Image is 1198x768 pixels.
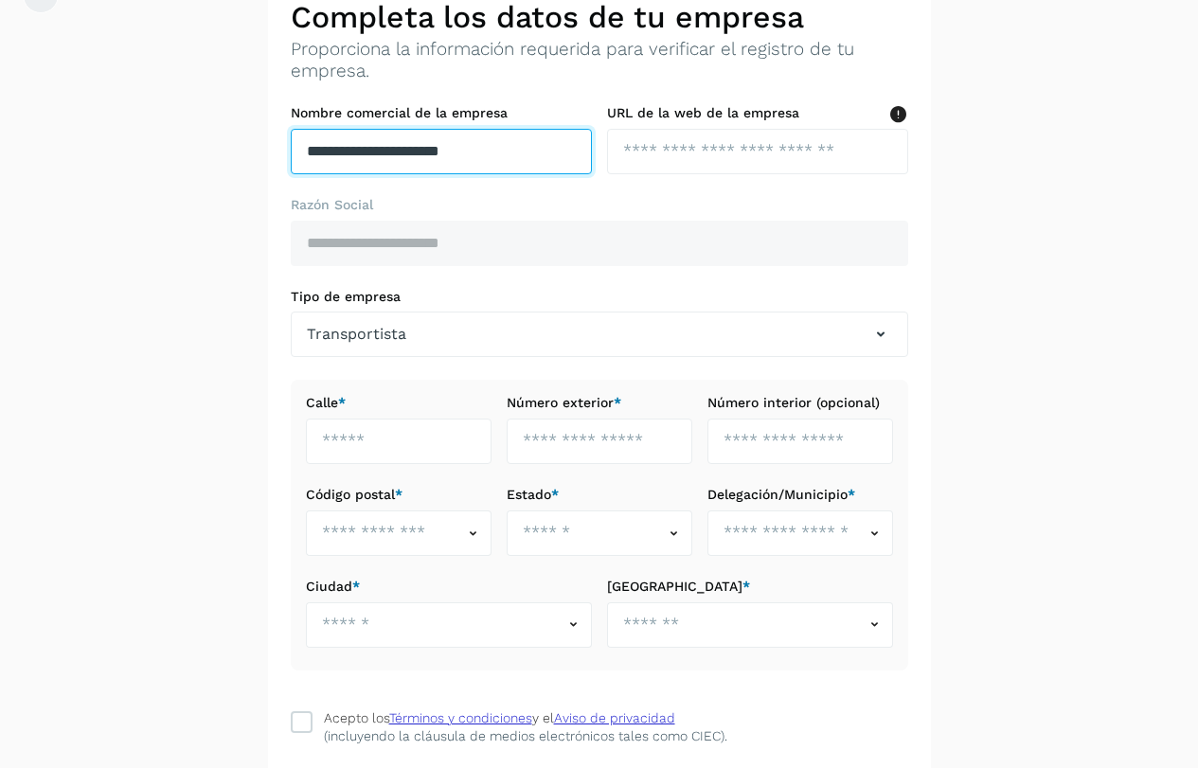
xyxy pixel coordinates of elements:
label: Ciudad [306,579,592,595]
p: Proporciona la información requerida para verificar el registro de tu empresa. [291,39,908,82]
label: Calle [306,395,492,411]
label: Nombre comercial de la empresa [291,105,592,121]
label: Número exterior [507,395,692,411]
label: Estado [507,487,692,503]
label: Número interior (opcional) [707,395,893,411]
label: Tipo de empresa [291,289,908,305]
label: Razón Social [291,197,908,213]
label: URL de la web de la empresa [607,105,908,121]
label: [GEOGRAPHIC_DATA] [607,579,893,595]
span: Transportista [307,323,406,346]
label: Delegación/Municipio [707,487,893,503]
div: Acepto los y el [324,708,675,728]
a: Aviso de privacidad [554,710,675,725]
label: Código postal [306,487,492,503]
p: (incluyendo la cláusula de medios electrónicos tales como CIEC). [324,728,727,744]
a: Términos y condiciones [389,710,532,725]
